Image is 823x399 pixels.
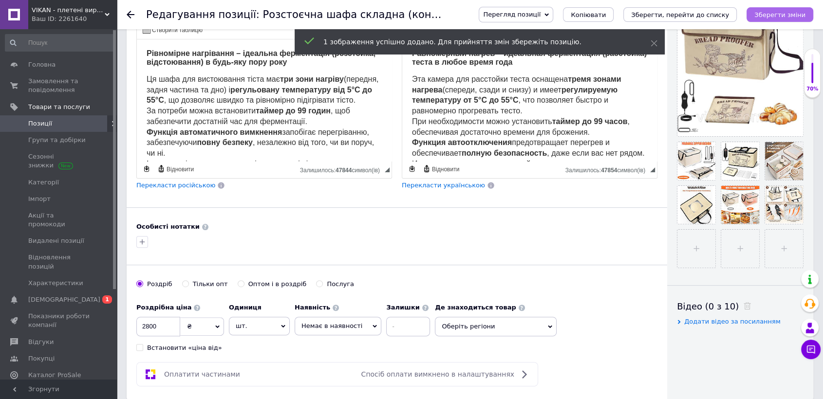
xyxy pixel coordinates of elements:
strong: повну безпеку [60,99,115,107]
input: Пошук [5,34,114,52]
span: Головна [28,60,56,69]
span: Імпорт [28,195,51,203]
button: Чат з покупцем [801,340,821,359]
span: Відновити [430,165,459,174]
a: Створити таблицю [141,24,204,35]
span: Каталог ProSale [28,371,81,380]
span: Категорії [28,178,59,187]
a: Відновити [421,163,461,174]
div: Послуга [327,280,354,289]
span: Акції та промокоди [28,211,90,229]
span: [DEMOGRAPHIC_DATA] [28,295,100,304]
input: - [386,317,430,336]
b: Де знаходиться товар [435,304,516,311]
span: ₴ [187,323,192,330]
strong: три зони нагріву [143,36,207,44]
span: Немає в наявності [301,322,362,329]
div: Ваш ID: 2261640 [32,15,117,23]
span: Сезонні знижки [28,152,90,170]
div: 1 зображення успішно додано. Для прийняття змін збережіть позицію. [323,37,626,47]
span: Замовлення та повідомлення [28,77,90,94]
span: Відгуки [28,338,54,346]
span: Створити таблицю [150,26,203,35]
strong: таймер до 99 часов [150,78,225,86]
span: 47844 [336,167,352,174]
span: Оберіть регіони [435,317,557,336]
span: VIKAN - плетені вироби, форми для розстойки, пекарський інвентар [32,6,105,15]
strong: тремя зонами нагрева [10,36,219,54]
span: Відновити [165,165,194,174]
div: Тільки опт [193,280,228,289]
span: Оплатити частинами [164,370,240,378]
h1: Редагування позиції: Розстоєчна шафа складна (контейнер )для розстойки, ферментації тіста з термо... [146,9,744,20]
b: Особисті нотатки [136,223,200,230]
strong: Равномерный нагрев – идеальная ферментация (расстойка) теста в любое время года [10,10,244,27]
div: Кiлькiсть символiв [300,164,385,174]
span: Покупці [28,354,55,363]
span: 47854 [601,167,617,174]
b: Одиниця [229,304,262,311]
span: Копіювати [571,11,606,18]
input: 0 [136,317,180,336]
div: Роздріб [147,280,172,289]
strong: таймер до 99 годин [119,67,194,75]
span: Характеристики [28,279,83,288]
span: Групи та добірки [28,136,86,145]
strong: полную безопасность [59,109,145,118]
span: Потягніть для зміни розмірів [385,167,390,172]
div: 70% [804,86,820,92]
strong: Функция автоотключения [10,99,110,107]
a: Зробити резервну копію зараз [141,163,152,174]
span: Позиції [28,119,52,128]
b: Роздрібна ціна [136,304,191,311]
a: Відновити [156,163,195,174]
strong: регульовану температуру від 5°C до 55°C [10,46,235,65]
iframe: Редактор, 6B0482C1-1488-4B40-A176-A64361498D8B [402,39,657,161]
span: 1 [102,295,112,304]
div: Повернутися назад [127,11,134,18]
span: Перегляд позиції [483,11,541,18]
div: Оптом і в роздріб [248,280,307,289]
div: Встановити «ціна від» [147,344,222,352]
span: Перекласти російською [136,181,215,189]
button: Зберегти зміни [747,7,813,22]
span: Потягніть для зміни розмірів [650,167,655,172]
b: Наявність [295,304,330,311]
span: Показники роботи компанії [28,312,90,329]
button: Зберегти, перейти до списку [623,7,737,22]
span: Додати відео за посиланням [684,318,781,325]
div: 70% Якість заповнення [804,49,821,98]
span: Эта камера для расстойки теста оснащена (спереди, сзади и снизу) и имеет , что позволяет быстро и... [10,36,243,139]
span: Видалені позиції [28,236,84,245]
a: Зробити резервну копію зараз [407,163,417,174]
span: Відновлення позицій [28,253,90,271]
button: Копіювати [563,7,614,22]
i: Зберегти зміни [754,11,805,18]
span: Ця шафа для вистоювання тіста має (передня, задня частина та дно) і , що дозволяє швидко та рівно... [10,36,242,128]
span: шт. [229,317,290,335]
span: Спосіб оплати вимкнено в налаштуваннях [361,370,514,378]
div: Кiлькiсть символiв [565,164,650,174]
strong: Рівномірне нагрівання – ідеальна ферментація (розстойка, відстоювання) в будь-яку пору року [10,10,239,27]
iframe: Редактор, E21FEBBD-EF6D-4D9C-9993-86CAEFDFD674 [137,39,392,161]
strong: Функція автоматичного вимкнення [10,89,145,97]
span: Відео (0 з 10) [677,301,739,311]
i: Зберегти, перейти до списку [631,11,729,18]
span: Перекласти українською [402,181,485,189]
b: Залишки [386,304,419,311]
span: Товари та послуги [28,103,90,111]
